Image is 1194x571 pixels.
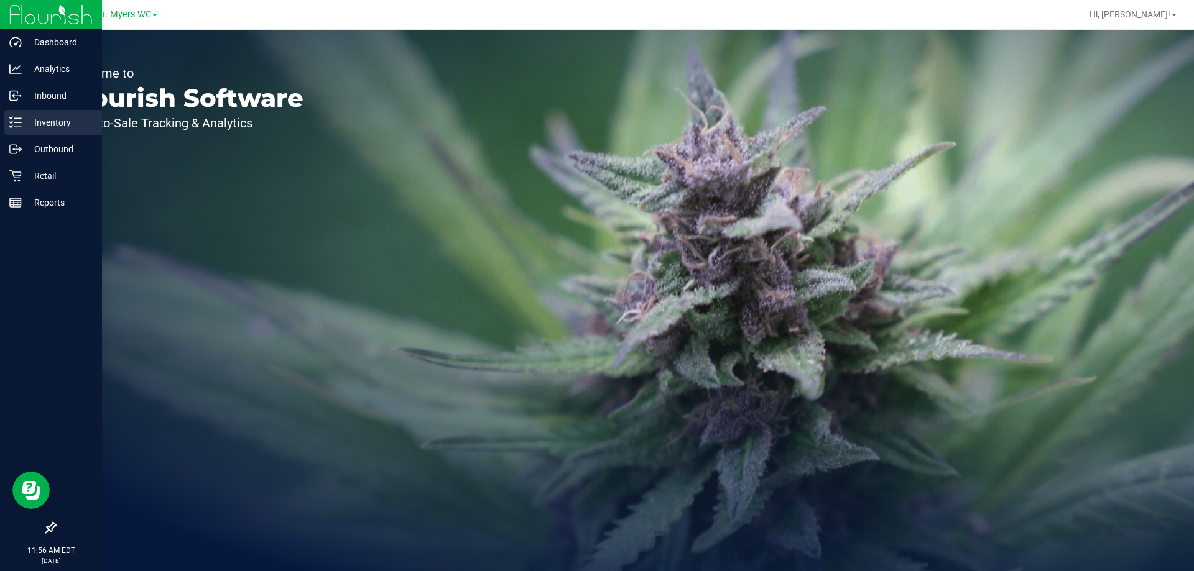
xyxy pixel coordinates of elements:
[97,9,151,20] span: Ft. Myers WC
[22,168,96,183] p: Retail
[9,63,22,75] inline-svg: Analytics
[22,115,96,130] p: Inventory
[6,556,96,565] p: [DATE]
[9,116,22,129] inline-svg: Inventory
[9,36,22,48] inline-svg: Dashboard
[22,142,96,157] p: Outbound
[22,62,96,76] p: Analytics
[9,143,22,155] inline-svg: Outbound
[67,86,303,111] p: Flourish Software
[9,170,22,182] inline-svg: Retail
[9,196,22,209] inline-svg: Reports
[22,195,96,210] p: Reports
[67,117,303,129] p: Seed-to-Sale Tracking & Analytics
[22,88,96,103] p: Inbound
[9,89,22,102] inline-svg: Inbound
[1090,9,1170,19] span: Hi, [PERSON_NAME]!
[12,472,50,509] iframe: Resource center
[67,67,303,80] p: Welcome to
[22,35,96,50] p: Dashboard
[6,545,96,556] p: 11:56 AM EDT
